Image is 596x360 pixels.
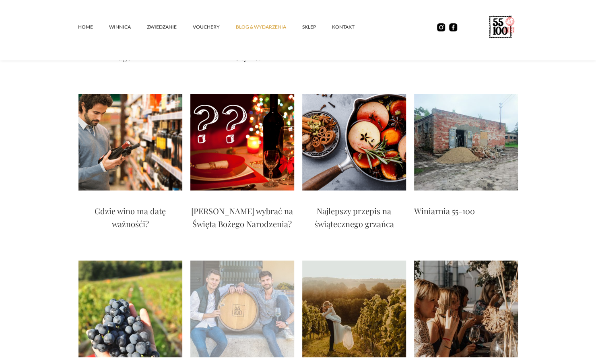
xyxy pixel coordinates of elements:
[302,205,406,234] a: Najlepszy przepis na świątecznego grzańca
[190,205,294,234] a: [PERSON_NAME] wybrać na Święta Bożego Narodzenia?
[236,15,302,39] a: Blog & Wydarzenia
[190,205,294,230] p: [PERSON_NAME] wybrać na Święta Bożego Narodzenia?
[109,15,147,39] a: winnica
[302,15,332,39] a: SKLEP
[414,205,475,221] a: Winiarnia 55-100
[78,205,182,234] a: Gdzie wino ma datę ważnośći?
[332,15,371,39] a: kontakt
[414,205,475,217] p: Winiarnia 55-100
[78,205,182,230] p: Gdzie wino ma datę ważnośći?
[147,15,193,39] a: ZWIEDZANIE
[302,205,406,230] p: Najlepszy przepis na świątecznego grzańca
[193,15,236,39] a: vouchery
[78,15,109,39] a: Home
